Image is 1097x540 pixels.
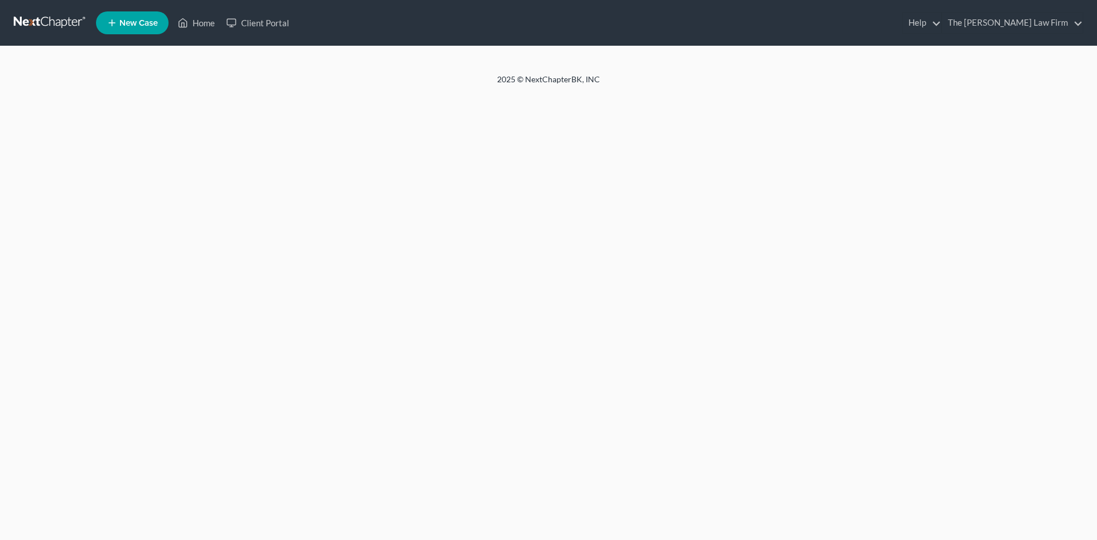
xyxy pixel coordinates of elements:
[221,13,295,33] a: Client Portal
[903,13,941,33] a: Help
[223,74,874,94] div: 2025 © NextChapterBK, INC
[942,13,1083,33] a: The [PERSON_NAME] Law Firm
[96,11,169,34] new-legal-case-button: New Case
[172,13,221,33] a: Home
